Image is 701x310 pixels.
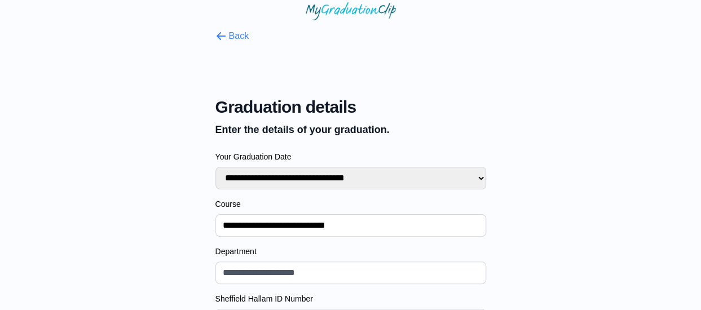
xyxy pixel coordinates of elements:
label: Your Graduation Date [215,151,486,162]
span: Graduation details [215,97,486,117]
label: Sheffield Hallam ID Number [215,293,486,304]
label: Department [215,246,486,257]
button: Back [215,29,249,43]
label: Course [215,198,486,210]
p: Enter the details of your graduation. [215,122,486,138]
